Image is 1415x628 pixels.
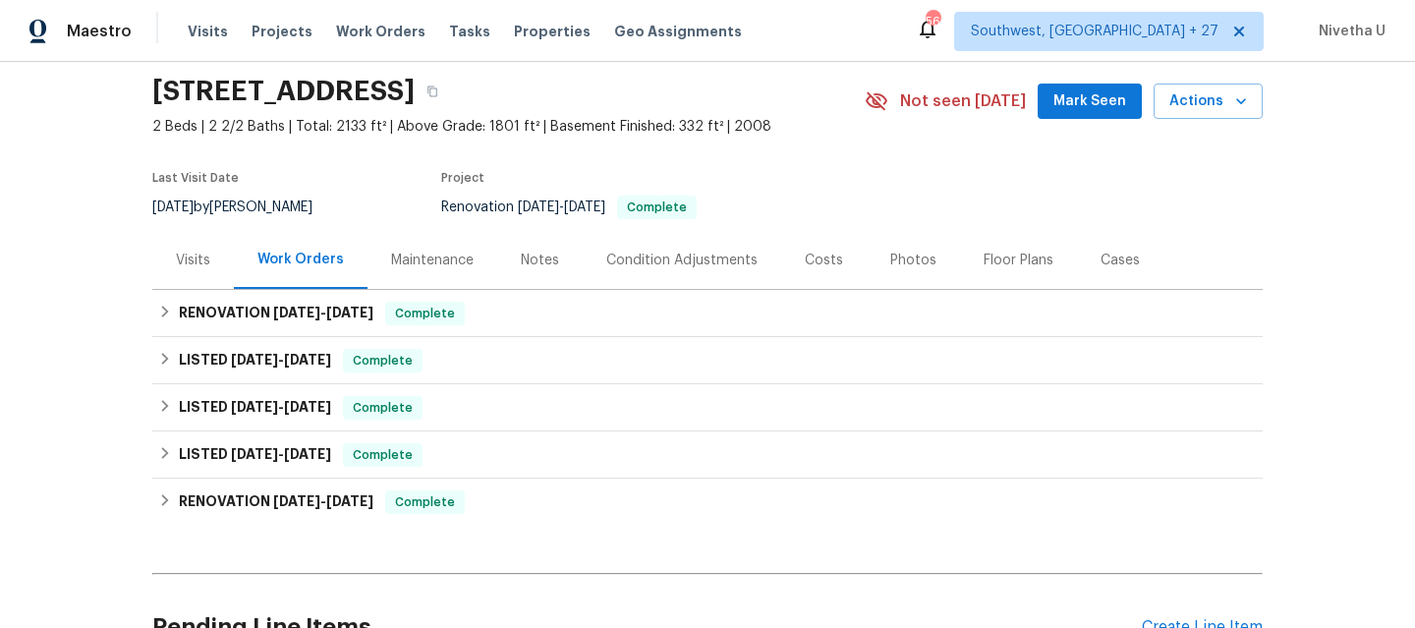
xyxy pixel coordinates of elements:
div: Visits [176,251,210,270]
span: - [273,306,373,319]
span: [DATE] [518,200,559,214]
h6: RENOVATION [179,302,373,325]
span: Actions [1169,89,1247,114]
span: [DATE] [326,306,373,319]
span: - [231,447,331,461]
span: Nivetha U [1311,22,1386,41]
span: [DATE] [273,306,320,319]
h6: LISTED [179,443,331,467]
button: Copy Address [415,74,450,109]
span: [DATE] [564,200,605,214]
span: Complete [387,304,463,323]
span: Work Orders [336,22,425,41]
h2: [STREET_ADDRESS] [152,82,415,101]
div: Costs [805,251,843,270]
span: - [231,353,331,367]
div: Notes [521,251,559,270]
div: LISTED [DATE]-[DATE]Complete [152,337,1263,384]
span: Maestro [67,22,132,41]
div: Work Orders [257,250,344,269]
span: [DATE] [284,447,331,461]
div: Cases [1101,251,1140,270]
button: Actions [1154,84,1263,120]
span: [DATE] [284,353,331,367]
div: 568 [926,12,939,31]
span: Complete [345,398,421,418]
span: Geo Assignments [614,22,742,41]
span: Last Visit Date [152,172,239,184]
div: Floor Plans [984,251,1053,270]
div: RENOVATION [DATE]-[DATE]Complete [152,290,1263,337]
div: Photos [890,251,936,270]
span: Complete [345,351,421,371]
span: [DATE] [284,400,331,414]
span: Complete [345,445,421,465]
span: Projects [252,22,312,41]
span: Complete [619,201,695,213]
span: Not seen [DATE] [900,91,1026,111]
h6: LISTED [179,396,331,420]
div: LISTED [DATE]-[DATE]Complete [152,431,1263,479]
span: Tasks [449,25,490,38]
button: Mark Seen [1038,84,1142,120]
span: 2 Beds | 2 2/2 Baths | Total: 2133 ft² | Above Grade: 1801 ft² | Basement Finished: 332 ft² | 2008 [152,117,865,137]
span: Mark Seen [1053,89,1126,114]
div: Condition Adjustments [606,251,758,270]
span: [DATE] [273,494,320,508]
h6: LISTED [179,349,331,372]
div: LISTED [DATE]-[DATE]Complete [152,384,1263,431]
span: [DATE] [231,353,278,367]
span: Complete [387,492,463,512]
div: RENOVATION [DATE]-[DATE]Complete [152,479,1263,526]
span: - [231,400,331,414]
span: [DATE] [231,400,278,414]
span: [DATE] [152,200,194,214]
span: Southwest, [GEOGRAPHIC_DATA] + 27 [971,22,1218,41]
span: Properties [514,22,591,41]
span: Renovation [441,200,697,214]
div: by [PERSON_NAME] [152,196,336,219]
h6: RENOVATION [179,490,373,514]
span: - [273,494,373,508]
div: Maintenance [391,251,474,270]
span: [DATE] [231,447,278,461]
span: Visits [188,22,228,41]
span: [DATE] [326,494,373,508]
span: Project [441,172,484,184]
span: - [518,200,605,214]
